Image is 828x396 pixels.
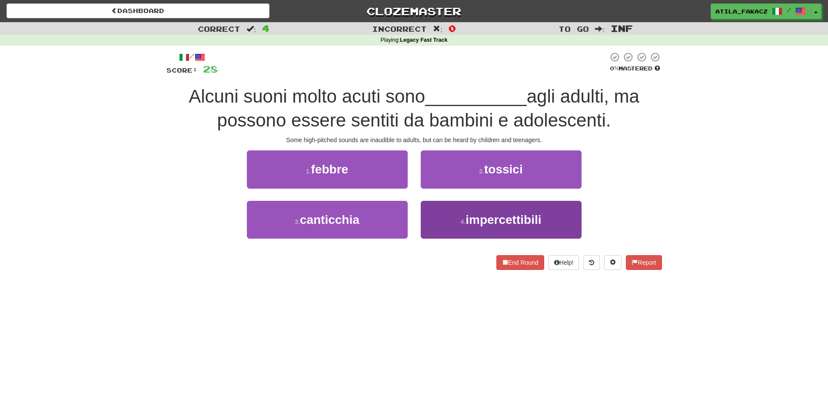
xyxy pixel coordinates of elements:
button: 1.febbre [247,150,408,188]
span: : [595,25,605,33]
span: __________ [425,86,527,106]
span: : [246,25,256,33]
a: Dashboard [7,3,269,18]
span: 0 [449,23,456,33]
span: / [787,7,791,13]
a: Clozemaster [283,3,545,19]
span: canticchia [300,213,359,226]
span: Correct [198,24,240,33]
small: 1 . [306,168,311,175]
strong: Legacy Fast Track [400,37,447,43]
span: Alcuni suoni molto acuti sono [189,86,425,106]
span: Inf [611,23,633,33]
div: Some high-pitched sounds are inaudible to adults, but can be heard by children and teenagers. [166,136,662,144]
div: Mastered [608,65,662,73]
button: 3.canticchia [247,201,408,239]
button: 4.impercettibili [421,201,582,239]
span: atila_fakacz [715,7,768,15]
span: 4 [262,23,269,33]
small: 4 . [461,218,466,225]
button: Help! [549,255,579,270]
button: Report [626,255,662,270]
span: Incorrect [372,24,427,33]
span: tossici [484,163,523,176]
span: Score: [166,67,198,74]
span: agli adulti, ma possono essere sentiti da bambini e adolescenti. [217,86,639,130]
button: Round history (alt+y) [583,255,600,270]
span: 0 % [610,65,619,72]
span: : [433,25,442,33]
div: / [166,52,218,63]
small: 2 . [479,168,484,175]
span: To go [559,24,589,33]
button: 2.tossici [421,150,582,188]
a: atila_fakacz / [711,3,811,19]
small: 3 . [295,218,300,225]
span: 28 [203,63,218,74]
span: impercettibili [466,213,541,226]
span: febbre [311,163,349,176]
button: End Round [496,255,544,270]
